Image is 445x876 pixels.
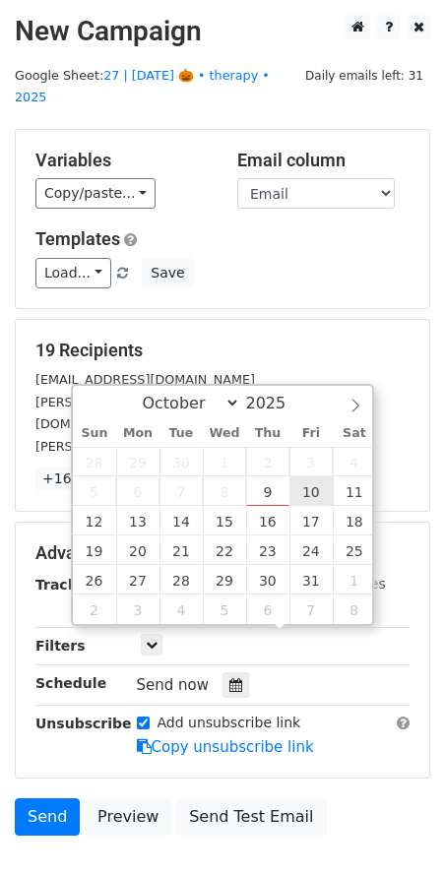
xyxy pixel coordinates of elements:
label: UTM Codes [308,574,385,594]
h5: Email column [237,150,410,171]
span: October 13, 2025 [116,506,159,535]
span: October 2, 2025 [246,447,289,476]
small: [PERSON_NAME][EMAIL_ADDRESS][DOMAIN_NAME] [35,439,359,454]
a: Copy unsubscribe link [137,738,314,756]
span: October 7, 2025 [159,476,203,506]
span: September 30, 2025 [159,447,203,476]
span: November 1, 2025 [333,565,376,594]
iframe: Chat Widget [347,782,445,876]
span: October 9, 2025 [246,476,289,506]
strong: Schedule [35,675,106,691]
strong: Filters [35,638,86,654]
span: Thu [246,427,289,440]
span: Sat [333,427,376,440]
span: November 8, 2025 [333,594,376,624]
span: October 24, 2025 [289,535,333,565]
span: October 25, 2025 [333,535,376,565]
span: October 16, 2025 [246,506,289,535]
span: November 6, 2025 [246,594,289,624]
span: September 29, 2025 [116,447,159,476]
a: Copy/paste... [35,178,156,209]
span: Mon [116,427,159,440]
span: October 28, 2025 [159,565,203,594]
a: 27 | [DATE] 🎃 • therapy • 2025 [15,68,270,105]
span: Fri [289,427,333,440]
button: Save [142,258,193,288]
a: Templates [35,228,120,249]
span: October 15, 2025 [203,506,246,535]
span: November 4, 2025 [159,594,203,624]
span: October 19, 2025 [73,535,116,565]
span: October 12, 2025 [73,506,116,535]
h2: New Campaign [15,15,430,48]
span: Wed [203,427,246,440]
h5: Variables [35,150,208,171]
h5: Advanced [35,542,410,564]
span: October 20, 2025 [116,535,159,565]
small: [EMAIL_ADDRESS][DOMAIN_NAME] [35,372,255,387]
span: October 6, 2025 [116,476,159,506]
span: October 29, 2025 [203,565,246,594]
span: November 3, 2025 [116,594,159,624]
span: Sun [73,427,116,440]
span: Daily emails left: 31 [298,65,430,87]
span: October 5, 2025 [73,476,116,506]
a: Send Test Email [176,798,326,836]
small: Google Sheet: [15,68,270,105]
span: October 21, 2025 [159,535,203,565]
span: October 23, 2025 [246,535,289,565]
a: Send [15,798,80,836]
span: October 26, 2025 [73,565,116,594]
span: October 22, 2025 [203,535,246,565]
h5: 19 Recipients [35,340,410,361]
span: Tue [159,427,203,440]
span: October 27, 2025 [116,565,159,594]
span: October 14, 2025 [159,506,203,535]
small: [PERSON_NAME][EMAIL_ADDRESS][PERSON_NAME][DOMAIN_NAME] [35,395,358,432]
span: October 8, 2025 [203,476,246,506]
span: October 30, 2025 [246,565,289,594]
span: October 1, 2025 [203,447,246,476]
a: Load... [35,258,111,288]
span: October 18, 2025 [333,506,376,535]
a: Preview [85,798,171,836]
span: November 2, 2025 [73,594,116,624]
input: Year [240,394,311,412]
span: September 28, 2025 [73,447,116,476]
span: November 5, 2025 [203,594,246,624]
span: Send now [137,676,210,694]
span: October 10, 2025 [289,476,333,506]
span: November 7, 2025 [289,594,333,624]
span: October 11, 2025 [333,476,376,506]
a: +16 more [35,467,118,491]
span: October 3, 2025 [289,447,333,476]
strong: Unsubscribe [35,716,132,731]
span: October 17, 2025 [289,506,333,535]
span: October 31, 2025 [289,565,333,594]
a: Daily emails left: 31 [298,68,430,83]
label: Add unsubscribe link [158,713,301,733]
span: October 4, 2025 [333,447,376,476]
strong: Tracking [35,577,101,593]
